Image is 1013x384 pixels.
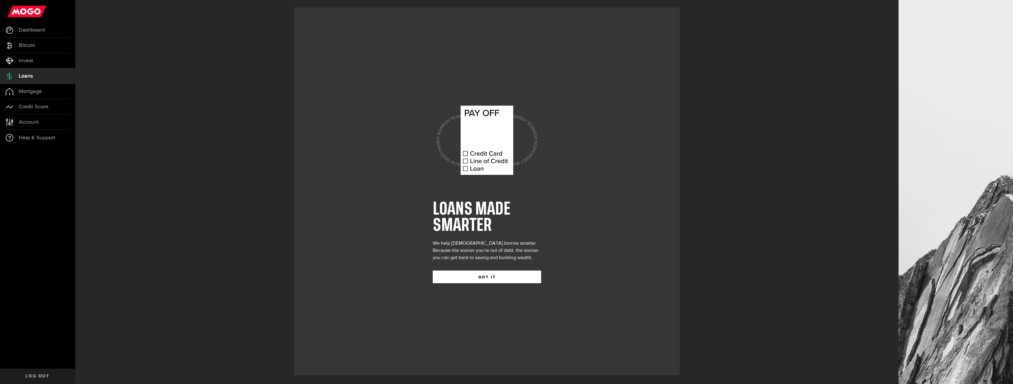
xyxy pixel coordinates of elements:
[433,271,541,283] button: GOT IT
[19,119,39,125] span: Account
[433,240,541,262] div: We help [DEMOGRAPHIC_DATA] borrow smarter. Because the sooner you’re out of debt, the sooner you ...
[433,201,541,234] h1: LOANS MADE SMARTER
[19,58,33,63] span: Invest
[26,374,49,378] span: Log out
[19,27,45,33] span: Dashboard
[19,104,48,110] span: Credit Score
[19,43,35,48] span: Bitcoin
[19,89,42,94] span: Mortgage
[19,73,33,79] span: Loans
[19,135,55,141] span: Help & Support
